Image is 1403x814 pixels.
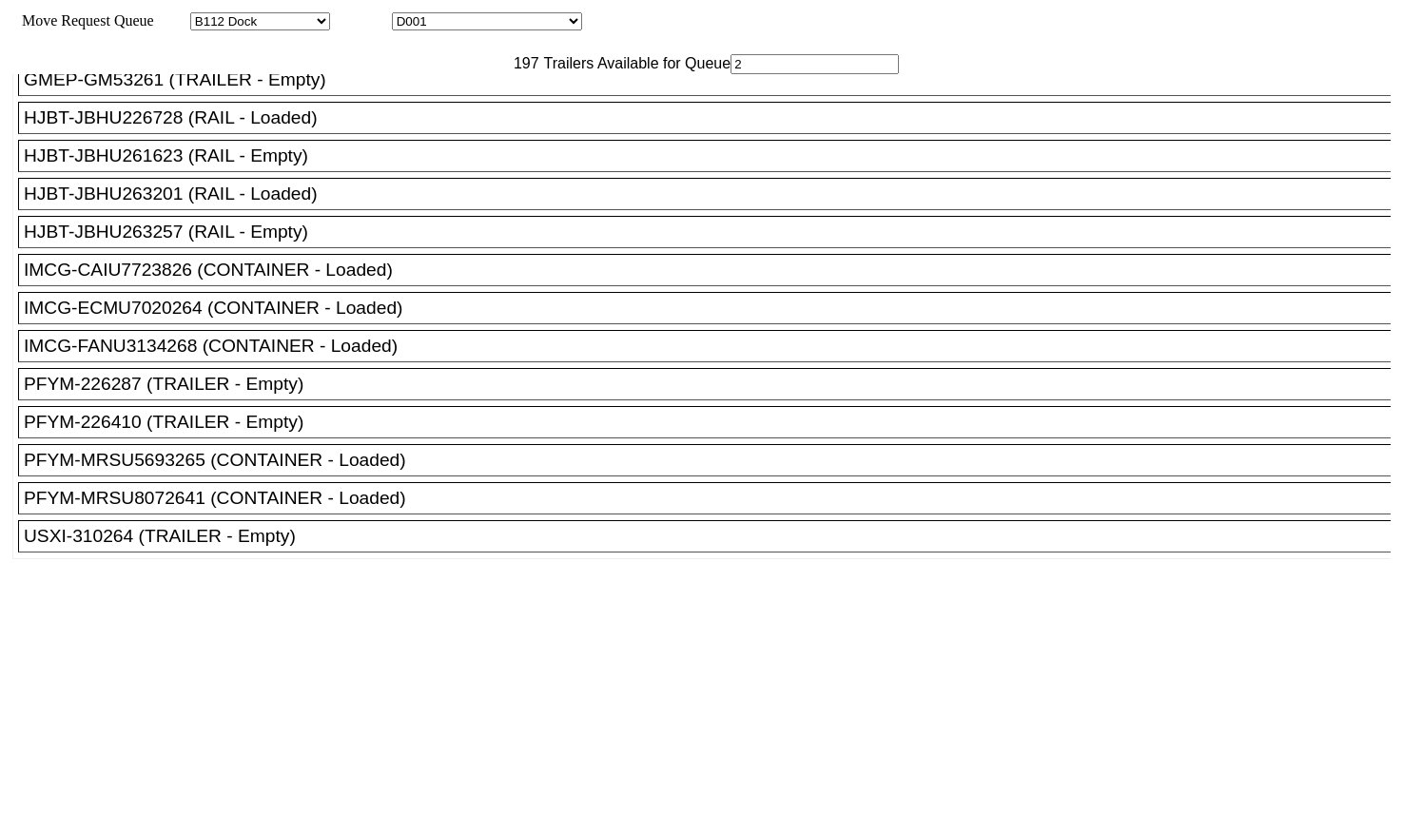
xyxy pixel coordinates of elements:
[731,54,899,74] input: Filter Available Trailers
[12,12,154,29] span: Move Request Queue
[334,12,388,29] span: Location
[24,260,1402,281] div: IMCG-CAIU7723826 (CONTAINER - Loaded)
[24,336,1402,357] div: IMCG-FANU3134268 (CONTAINER - Loaded)
[24,145,1402,166] div: HJBT-JBHU261623 (RAIL - Empty)
[24,412,1402,433] div: PFYM-226410 (TRAILER - Empty)
[24,298,1402,319] div: IMCG-ECMU7020264 (CONTAINER - Loaded)
[24,450,1402,471] div: PFYM-MRSU5693265 (CONTAINER - Loaded)
[24,184,1402,204] div: HJBT-JBHU263201 (RAIL - Loaded)
[24,526,1402,547] div: USXI-310264 (TRAILER - Empty)
[24,222,1402,242] div: HJBT-JBHU263257 (RAIL - Empty)
[24,107,1402,128] div: HJBT-JBHU226728 (RAIL - Loaded)
[24,488,1402,509] div: PFYM-MRSU8072641 (CONTAINER - Loaded)
[24,374,1402,395] div: PFYM-226287 (TRAILER - Empty)
[157,12,186,29] span: Area
[504,55,539,71] span: 197
[24,69,1402,90] div: GMEP-GM53261 (TRAILER - Empty)
[539,55,731,71] span: Trailers Available for Queue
